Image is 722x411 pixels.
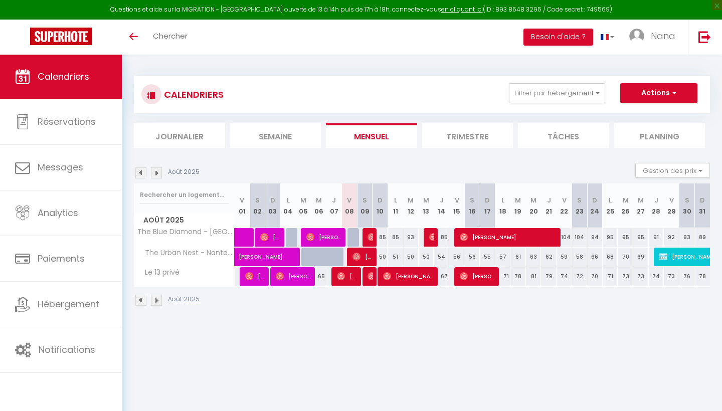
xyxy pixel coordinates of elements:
[638,195,644,205] abbr: M
[649,183,664,228] th: 28
[326,183,342,228] th: 07
[664,267,679,286] div: 73
[649,228,664,247] div: 91
[480,248,495,266] div: 55
[557,267,572,286] div: 74
[620,83,697,103] button: Actions
[260,228,281,247] span: [PERSON_NAME]
[449,183,465,228] th: 15
[368,228,373,247] span: [PERSON_NAME]
[587,248,603,266] div: 66
[388,248,403,266] div: 51
[587,267,603,286] div: 70
[300,195,306,205] abbr: M
[403,183,419,228] th: 12
[557,248,572,266] div: 59
[306,228,342,247] span: [PERSON_NAME]
[510,183,526,228] th: 19
[618,248,633,266] div: 70
[280,183,296,228] th: 04
[255,195,260,205] abbr: S
[230,123,321,148] li: Semaine
[140,186,229,204] input: Rechercher un logement...
[240,195,244,205] abbr: V
[239,242,331,261] span: [PERSON_NAME]
[547,195,551,205] abbr: J
[434,183,449,228] th: 14
[373,228,388,247] div: 85
[265,183,281,228] th: 03
[572,267,588,286] div: 72
[168,295,200,304] p: Août 2025
[694,228,710,247] div: 89
[134,213,234,228] span: Août 2025
[651,30,675,42] span: Nana
[526,248,541,266] div: 63
[287,195,290,205] abbr: L
[572,183,588,228] th: 23
[509,83,605,103] button: Filtrer par hébergement
[347,195,351,205] abbr: V
[38,207,78,219] span: Analytics
[337,267,357,286] span: [PERSON_NAME]
[441,5,483,14] a: en cliquant ici
[603,248,618,266] div: 68
[145,20,195,55] a: Chercher
[352,247,373,266] span: [PERSON_NAME]
[518,123,609,148] li: Tâches
[572,248,588,266] div: 58
[587,183,603,228] th: 24
[311,267,326,286] div: 65
[664,183,679,228] th: 29
[679,267,695,286] div: 76
[480,183,495,228] th: 17
[633,267,649,286] div: 73
[434,267,449,286] div: 67
[694,183,710,228] th: 31
[679,183,695,228] th: 30
[383,267,435,286] span: [PERSON_NAME] Ndedi
[419,248,434,266] div: 50
[629,29,644,44] img: ...
[38,161,83,173] span: Messages
[316,195,322,205] abbr: M
[311,183,326,228] th: 06
[250,183,265,228] th: 02
[530,195,536,205] abbr: M
[423,195,429,205] abbr: M
[368,267,373,286] span: [PERSON_NAME]
[694,267,710,286] div: 78
[526,183,541,228] th: 20
[541,248,557,266] div: 62
[455,195,459,205] abbr: V
[39,343,95,356] span: Notifications
[510,248,526,266] div: 61
[495,183,511,228] th: 18
[276,267,312,286] span: [PERSON_NAME]
[541,183,557,228] th: 21
[153,31,188,41] span: Chercher
[460,228,558,247] span: [PERSON_NAME]
[136,248,236,259] span: The Urban Nest - Nanterre
[296,183,311,228] th: 05
[603,228,618,247] div: 95
[30,28,92,45] img: Super Booking
[235,183,250,228] th: 01
[557,228,572,247] div: 104
[38,252,85,265] span: Paiements
[235,248,250,267] a: [PERSON_NAME]
[562,195,567,205] abbr: V
[633,183,649,228] th: 27
[635,163,710,178] button: Gestion des prix
[614,123,705,148] li: Planning
[603,183,618,228] th: 25
[495,248,511,266] div: 57
[577,195,582,205] abbr: S
[363,195,367,205] abbr: S
[623,195,629,205] abbr: M
[388,228,403,247] div: 85
[373,183,388,228] th: 10
[470,195,474,205] abbr: S
[419,183,434,228] th: 13
[592,195,597,205] abbr: D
